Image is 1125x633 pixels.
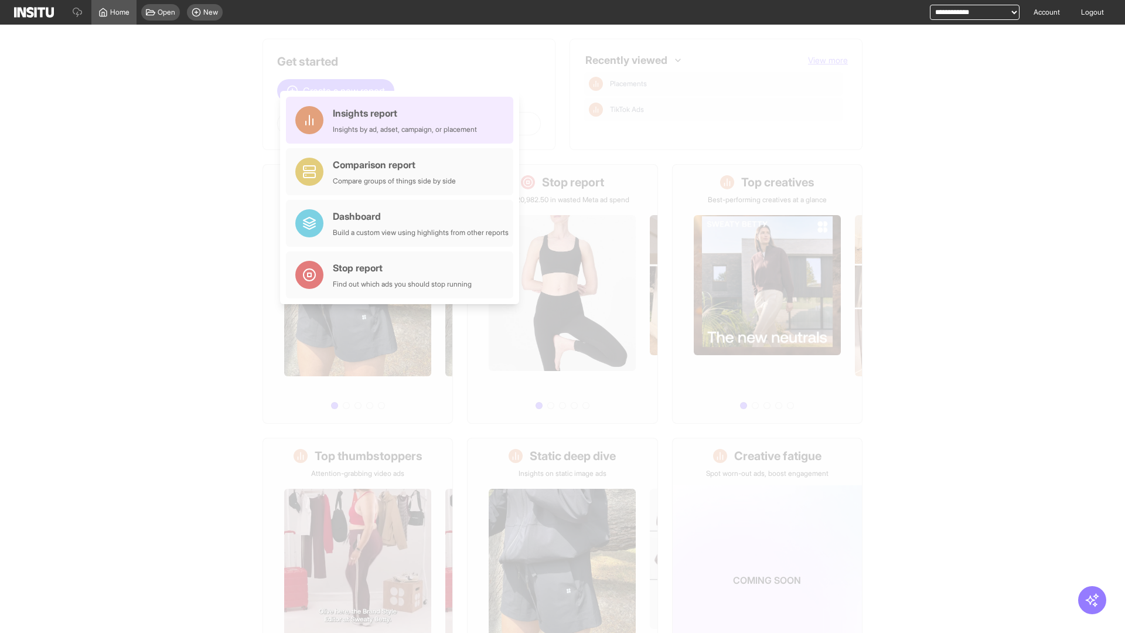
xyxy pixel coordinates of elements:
[333,228,509,237] div: Build a custom view using highlights from other reports
[333,209,509,223] div: Dashboard
[333,280,472,289] div: Find out which ads you should stop running
[158,8,175,17] span: Open
[333,261,472,275] div: Stop report
[14,7,54,18] img: Logo
[110,8,129,17] span: Home
[333,176,456,186] div: Compare groups of things side by side
[333,125,477,134] div: Insights by ad, adset, campaign, or placement
[203,8,218,17] span: New
[333,106,477,120] div: Insights report
[333,158,456,172] div: Comparison report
